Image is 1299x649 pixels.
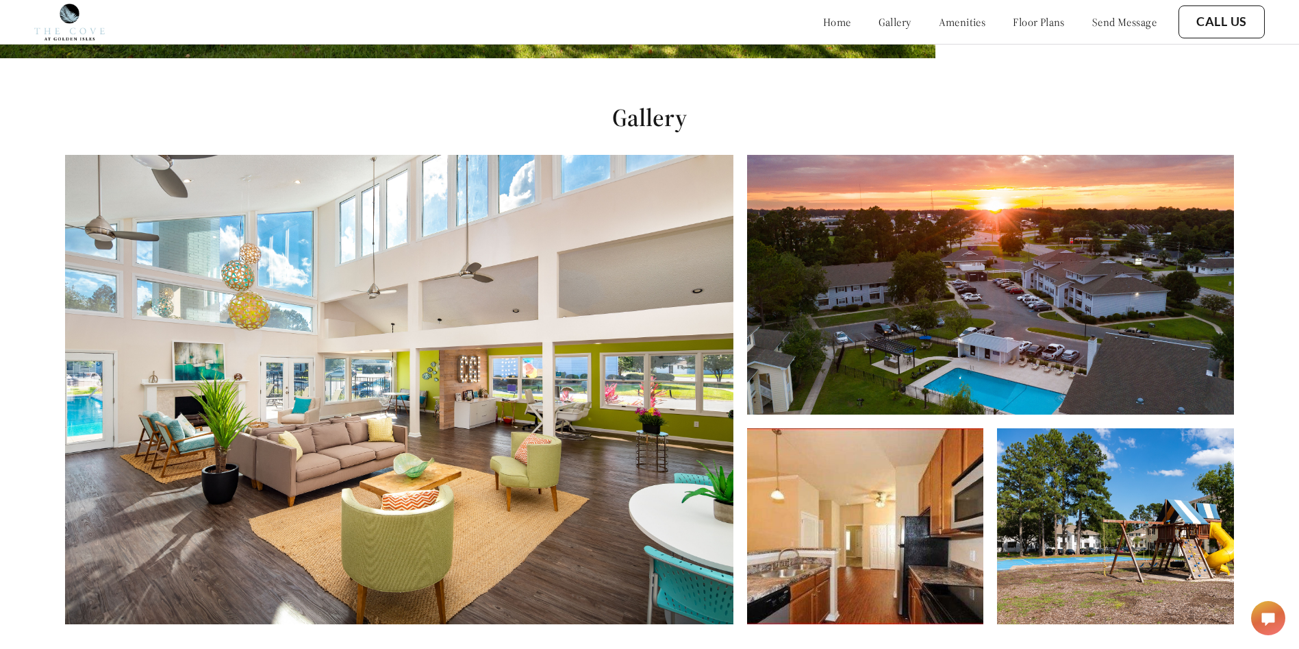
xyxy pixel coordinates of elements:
[747,428,984,624] img: Kitchen with High Ceilings
[65,155,733,624] img: clubhouse
[34,3,105,40] img: cove_at_golden_isles_logo.png
[1092,15,1157,29] a: send message
[1178,5,1265,38] button: Call Us
[1196,14,1247,29] a: Call Us
[1013,15,1065,29] a: floor plans
[997,428,1234,624] img: Kids Playground and Recreation Area
[747,155,1234,415] img: Building Exterior at Sunset
[879,15,911,29] a: gallery
[823,15,851,29] a: home
[939,15,986,29] a: amenities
